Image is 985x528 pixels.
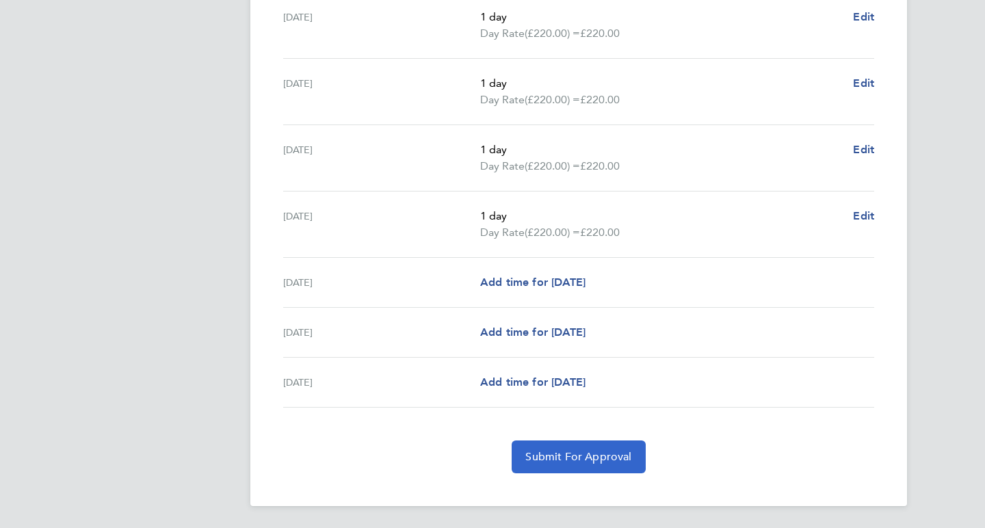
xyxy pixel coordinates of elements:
div: [DATE] [283,75,480,108]
span: Add time for [DATE] [480,326,586,339]
span: Edit [853,143,874,156]
p: 1 day [480,208,842,224]
a: Edit [853,142,874,158]
span: Add time for [DATE] [480,276,586,289]
span: Edit [853,10,874,23]
span: (£220.00) = [525,159,580,172]
p: 1 day [480,142,842,158]
div: [DATE] [283,142,480,174]
span: Day Rate [480,92,525,108]
div: [DATE] [283,324,480,341]
span: Day Rate [480,25,525,42]
button: Submit For Approval [512,440,645,473]
span: (£220.00) = [525,27,580,40]
span: Edit [853,77,874,90]
span: £220.00 [580,93,620,106]
a: Add time for [DATE] [480,374,586,391]
div: [DATE] [283,374,480,391]
span: (£220.00) = [525,93,580,106]
p: 1 day [480,75,842,92]
a: Add time for [DATE] [480,324,586,341]
span: £220.00 [580,159,620,172]
div: [DATE] [283,9,480,42]
div: [DATE] [283,208,480,241]
span: Submit For Approval [525,450,631,464]
span: Day Rate [480,158,525,174]
p: 1 day [480,9,842,25]
span: £220.00 [580,226,620,239]
span: Edit [853,209,874,222]
span: £220.00 [580,27,620,40]
a: Edit [853,9,874,25]
span: Day Rate [480,224,525,241]
a: Edit [853,75,874,92]
span: (£220.00) = [525,226,580,239]
span: Add time for [DATE] [480,375,586,388]
a: Add time for [DATE] [480,274,586,291]
div: [DATE] [283,274,480,291]
a: Edit [853,208,874,224]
